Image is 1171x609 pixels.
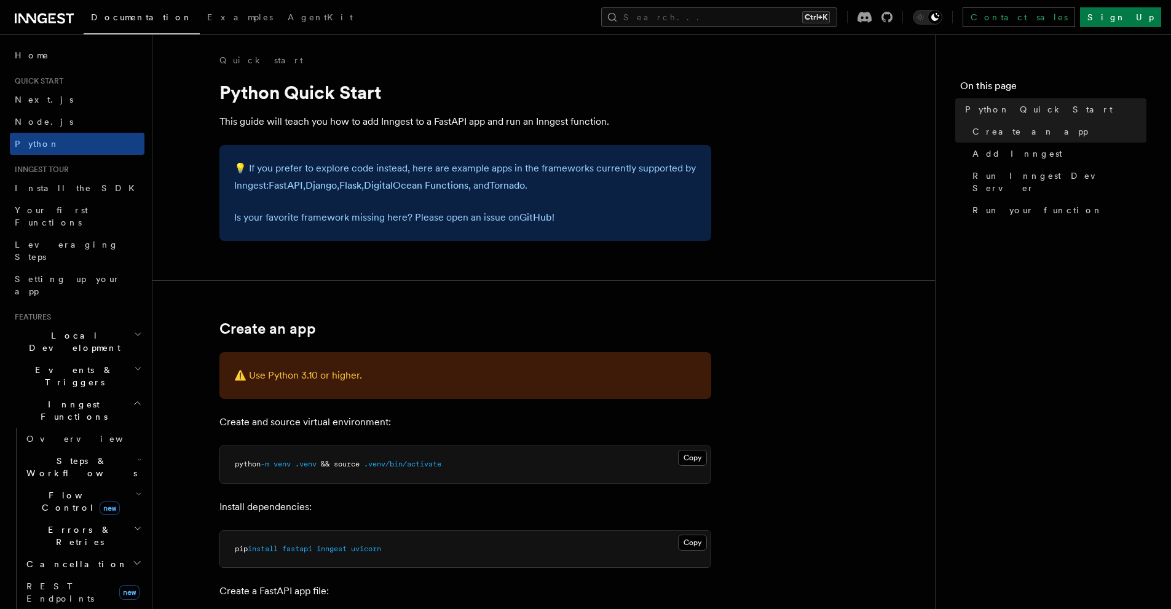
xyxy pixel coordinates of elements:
span: Examples [207,12,273,22]
span: Run Inngest Dev Server [972,170,1146,194]
span: REST Endpoints [26,581,94,603]
span: uvicorn [351,544,381,553]
a: Node.js [10,111,144,133]
span: pip [235,544,248,553]
span: Errors & Retries [22,524,133,548]
span: Cancellation [22,558,128,570]
button: Flow Controlnew [22,484,144,519]
span: python [235,460,261,468]
button: Events & Triggers [10,359,144,393]
a: GitHub [519,211,552,223]
span: Events & Triggers [10,364,134,388]
a: Python [10,133,144,155]
span: install [248,544,278,553]
kbd: Ctrl+K [802,11,830,23]
button: Errors & Retries [22,519,144,553]
span: source [334,460,360,468]
button: Steps & Workflows [22,450,144,484]
a: Home [10,44,144,66]
button: Inngest Functions [10,393,144,428]
a: Overview [22,428,144,450]
a: Flask [339,179,361,191]
span: Local Development [10,329,134,354]
a: Create an app [219,320,316,337]
p: Create and source virtual environment: [219,414,711,431]
a: Create an app [968,120,1146,143]
p: ⚠️ Use Python 3.10 or higher. [234,367,696,384]
span: Features [10,312,51,322]
span: venv [274,460,291,468]
span: Documentation [91,12,192,22]
p: Create a FastAPI app file: [219,583,711,600]
span: Install the SDK [15,183,142,193]
a: Run your function [968,199,1146,221]
a: Setting up your app [10,268,144,302]
button: Copy [678,450,707,466]
button: Local Development [10,324,144,359]
a: Examples [200,4,280,33]
a: Quick start [219,54,303,66]
p: This guide will teach you how to add Inngest to a FastAPI app and run an Inngest function. [219,113,711,130]
button: Toggle dark mode [913,10,942,25]
p: 💡 If you prefer to explore code instead, here are example apps in the frameworks currently suppor... [234,160,696,194]
a: Documentation [84,4,200,34]
a: FastAPI [269,179,303,191]
span: Inngest tour [10,165,69,175]
span: inngest [317,544,347,553]
span: .venv [295,460,317,468]
span: -m [261,460,269,468]
span: Leveraging Steps [15,240,119,262]
a: Next.js [10,88,144,111]
span: Run your function [972,204,1103,216]
span: Add Inngest [972,147,1062,160]
button: Cancellation [22,553,144,575]
a: Install the SDK [10,177,144,199]
button: Copy [678,535,707,551]
a: Leveraging Steps [10,234,144,268]
span: Quick start [10,76,63,86]
span: fastapi [282,544,312,553]
span: && [321,460,329,468]
a: Sign Up [1080,7,1161,27]
span: Next.js [15,95,73,104]
a: Add Inngest [968,143,1146,165]
h1: Python Quick Start [219,81,711,103]
span: Steps & Workflows [22,455,137,479]
span: Setting up your app [15,274,120,296]
a: DigitalOcean Functions [364,179,468,191]
a: Django [306,179,337,191]
button: Search...Ctrl+K [601,7,837,27]
a: Python Quick Start [960,98,1146,120]
span: Overview [26,434,153,444]
a: AgentKit [280,4,360,33]
span: Home [15,49,49,61]
span: Your first Functions [15,205,88,227]
p: Is your favorite framework missing here? Please open an issue on ! [234,209,696,226]
span: Python [15,139,60,149]
a: Contact sales [963,7,1075,27]
span: AgentKit [288,12,353,22]
p: Install dependencies: [219,498,711,516]
span: new [119,585,140,600]
span: Python Quick Start [965,103,1113,116]
span: .venv/bin/activate [364,460,441,468]
a: Tornado [489,179,525,191]
span: Node.js [15,117,73,127]
span: Flow Control [22,489,135,514]
a: Your first Functions [10,199,144,234]
span: Inngest Functions [10,398,133,423]
span: new [100,501,120,515]
h4: On this page [960,79,1146,98]
a: Run Inngest Dev Server [968,165,1146,199]
span: Create an app [972,125,1088,138]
